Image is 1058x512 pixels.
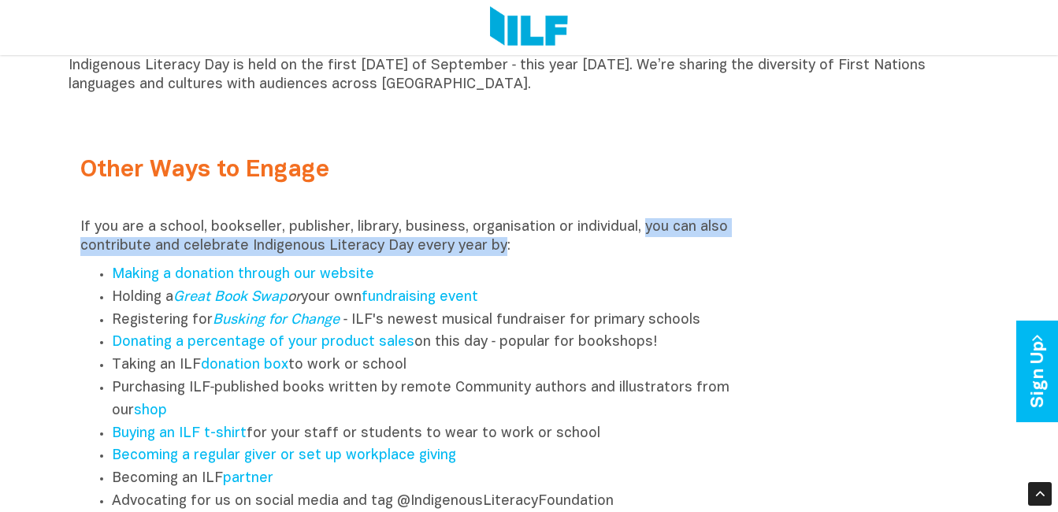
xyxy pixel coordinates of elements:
[112,423,748,446] li: for your staff or students to wear to work or school
[80,158,748,184] h2: Other Ways to Engage
[112,268,374,281] a: Making a donation through our website
[112,449,456,462] a: Becoming a regular giver or set up workplace giving
[69,57,990,95] p: Indigenous Literacy Day is held on the first [DATE] of September ‑ this year [DATE]. We’re sharin...
[213,314,340,327] a: Busking for Change
[201,358,288,372] a: donation box
[134,404,167,417] a: shop
[173,291,301,304] em: or
[112,354,748,377] li: Taking an ILF to work or school
[112,310,748,332] li: Registering for ‑ ILF's newest musical fundraiser for primary schools
[112,332,748,354] li: on this day ‑ popular for bookshops!
[490,6,568,49] img: Logo
[80,218,748,256] p: If you are a school, bookseller, publisher, library, business, organisation or individual, you ca...
[112,336,414,349] a: Donating a percentage of your product sales
[112,427,247,440] a: Buying an ILF t-shirt
[223,472,273,485] a: partner
[112,468,748,491] li: Becoming an ILF
[112,377,748,423] li: Purchasing ILF‑published books written by remote Community authors and illustrators from our
[362,291,478,304] a: fundraising event
[173,291,288,304] a: Great Book Swap
[1028,482,1052,506] div: Scroll Back to Top
[112,287,748,310] li: Holding a your own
